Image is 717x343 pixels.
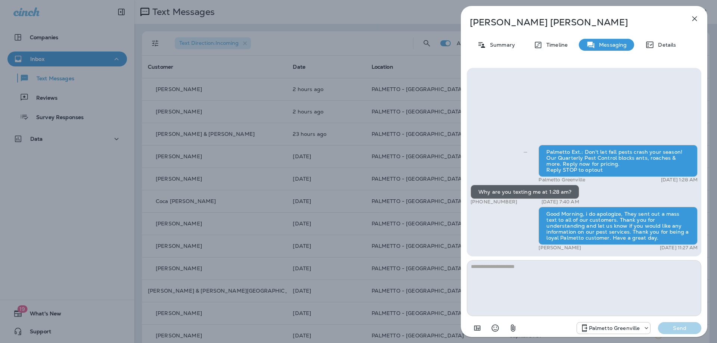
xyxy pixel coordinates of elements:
p: [PERSON_NAME] [PERSON_NAME] [470,17,674,28]
p: [PHONE_NUMBER] [471,199,517,205]
p: Timeline [543,42,568,48]
p: [DATE] 11:27 AM [660,245,698,251]
p: [DATE] 7:40 AM [541,199,579,205]
p: [PERSON_NAME] [538,245,581,251]
span: Sent [524,148,527,155]
div: Good Morning, i do apologize, They sent out a mass text to all of our customers. Thank you for un... [538,207,698,245]
div: Why are you texting me at 1:28 am? [471,185,579,199]
p: Palmetto Greenville [538,177,585,183]
button: Add in a premade template [470,321,485,336]
div: +1 (864) 385-1074 [577,324,651,333]
p: Details [654,42,676,48]
div: Palmetto Ext.: Don't let fall pests crash your season! Our Quarterly Pest Control blocks ants, ro... [538,145,698,177]
p: Palmetto Greenville [589,325,640,331]
p: Messaging [595,42,627,48]
p: [DATE] 1:28 AM [661,177,698,183]
button: Select an emoji [488,321,503,336]
p: Summary [486,42,515,48]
